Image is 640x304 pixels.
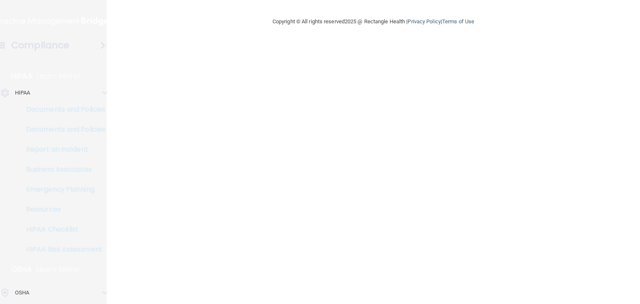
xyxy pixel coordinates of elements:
h4: Compliance [11,40,69,51]
div: Copyright © All rights reserved 2025 @ Rectangle Health | | [221,8,525,35]
p: Documents and Policies [5,105,119,114]
p: Learn More! [37,71,81,81]
a: Privacy Policy [407,18,440,25]
p: Report an Incident [5,145,119,154]
a: Terms of Use [442,18,474,25]
p: HIPAA [15,88,30,98]
p: Learn More! [36,264,80,274]
p: OSHA [11,264,32,274]
p: Resources [5,205,119,214]
p: HIPAA Risk Assessment [5,245,119,254]
p: HIPAA [11,71,32,81]
p: Documents and Policies [5,125,119,134]
p: OSHA [15,288,29,298]
p: Business Associates [5,165,119,174]
p: Emergency Planning [5,185,119,194]
p: HIPAA Checklist [5,225,119,234]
